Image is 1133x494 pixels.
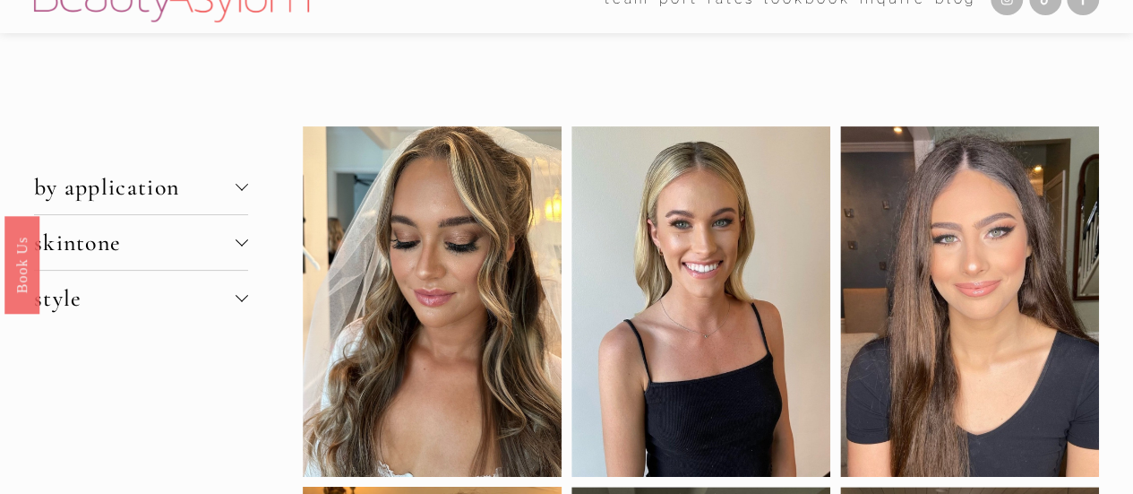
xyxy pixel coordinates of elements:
[34,229,236,256] span: skintone
[34,173,236,201] span: by application
[34,284,236,312] span: style
[4,215,39,313] a: Book Us
[34,271,248,325] button: style
[34,215,248,270] button: skintone
[34,160,248,214] button: by application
